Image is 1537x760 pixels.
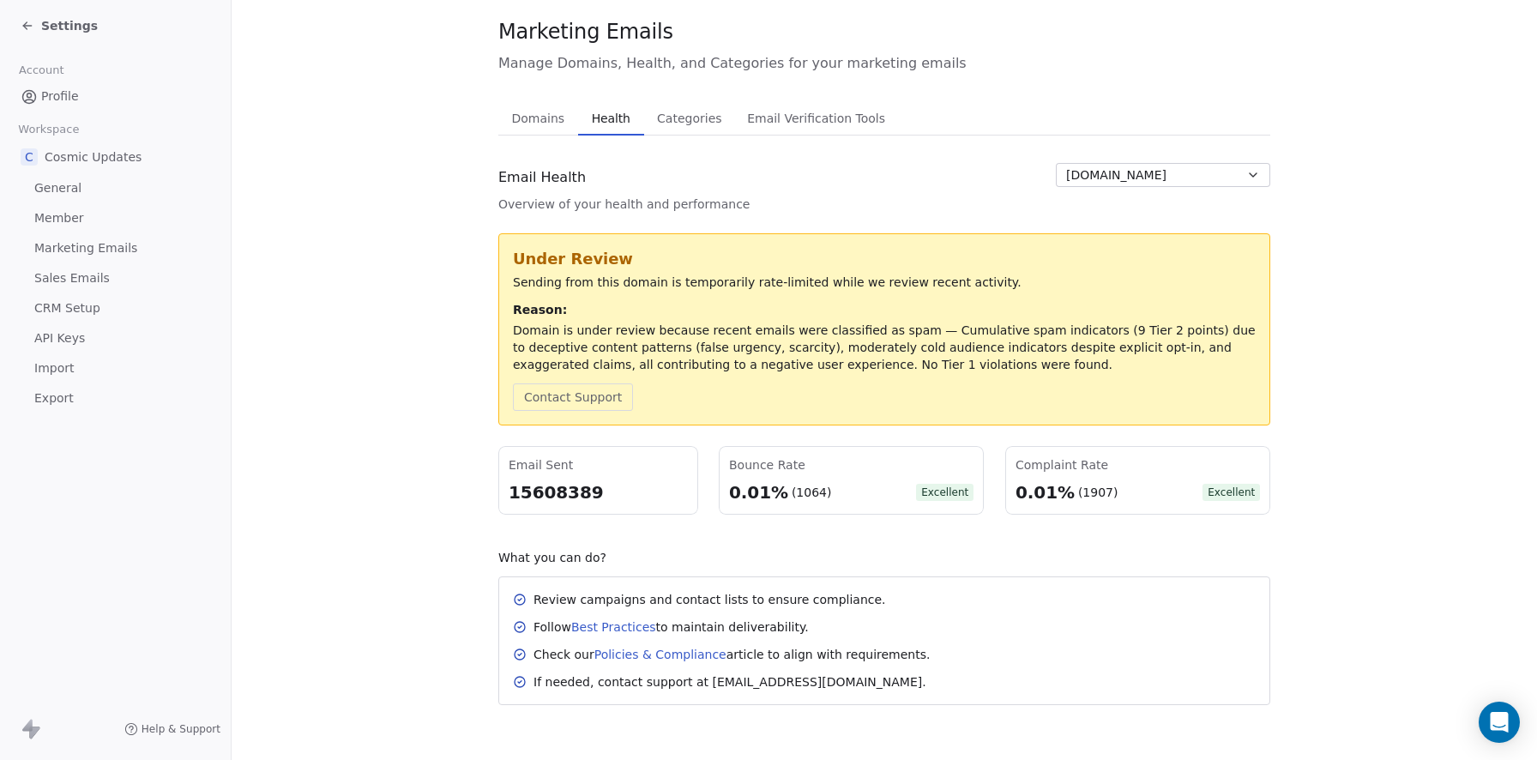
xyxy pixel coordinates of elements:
div: 0.01% [729,480,788,504]
a: Marketing Emails [14,234,217,262]
a: Export [14,384,217,413]
a: Sales Emails [14,264,217,293]
div: If needed, contact support at [EMAIL_ADDRESS][DOMAIN_NAME]. [533,673,926,691]
button: Contact Support [513,383,633,411]
span: C [21,148,38,166]
div: Under Review [513,248,1256,270]
span: Excellent [1202,484,1260,501]
span: Marketing Emails [34,239,137,257]
a: Profile [14,82,217,111]
span: Help & Support [142,722,220,736]
div: Sending from this domain is temporarily rate-limited while we review recent activity. [513,274,1256,291]
a: CRM Setup [14,294,217,323]
span: Export [34,389,74,407]
span: CRM Setup [34,299,100,317]
span: Settings [41,17,98,34]
div: Reason: [513,301,1256,318]
a: General [14,174,217,202]
div: Domain is under review because recent emails were classified as spam — Cumulative spam indicators... [513,322,1256,373]
a: Best Practices [571,620,656,634]
a: Help & Support [124,722,220,736]
div: Bounce Rate [729,456,973,473]
div: Email Sent [509,456,688,473]
span: Manage Domains, Health, and Categories for your marketing emails [498,53,1270,74]
span: Member [34,209,84,227]
div: (1064) [792,484,832,501]
span: Account [11,57,71,83]
span: Excellent [917,484,974,501]
span: Cosmic Updates [45,148,142,166]
a: Import [14,354,217,383]
span: General [34,179,81,197]
span: Profile [41,87,79,106]
a: Settings [21,17,98,34]
div: What you can do? [498,549,1270,566]
span: [DOMAIN_NAME] [1066,166,1166,184]
span: Domains [505,106,572,130]
span: Email Verification Tools [740,106,892,130]
span: API Keys [34,329,85,347]
span: Email Health [498,167,586,188]
span: Import [34,359,74,377]
div: Open Intercom Messenger [1479,702,1520,743]
div: Review campaigns and contact lists to ensure compliance. [533,591,886,608]
div: Follow to maintain deliverability. [533,618,809,636]
div: 15608389 [509,480,688,504]
span: Categories [650,106,728,130]
div: Check our article to align with requirements. [533,646,930,663]
a: Policies & Compliance [594,648,726,661]
div: Complaint Rate [1016,456,1260,473]
span: Sales Emails [34,269,110,287]
span: Health [585,106,637,130]
a: Member [14,204,217,232]
span: Overview of your health and performance [498,196,750,213]
span: Workspace [11,117,87,142]
div: (1907) [1078,484,1118,501]
a: API Keys [14,324,217,353]
div: 0.01% [1016,480,1075,504]
span: Marketing Emails [498,19,673,45]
